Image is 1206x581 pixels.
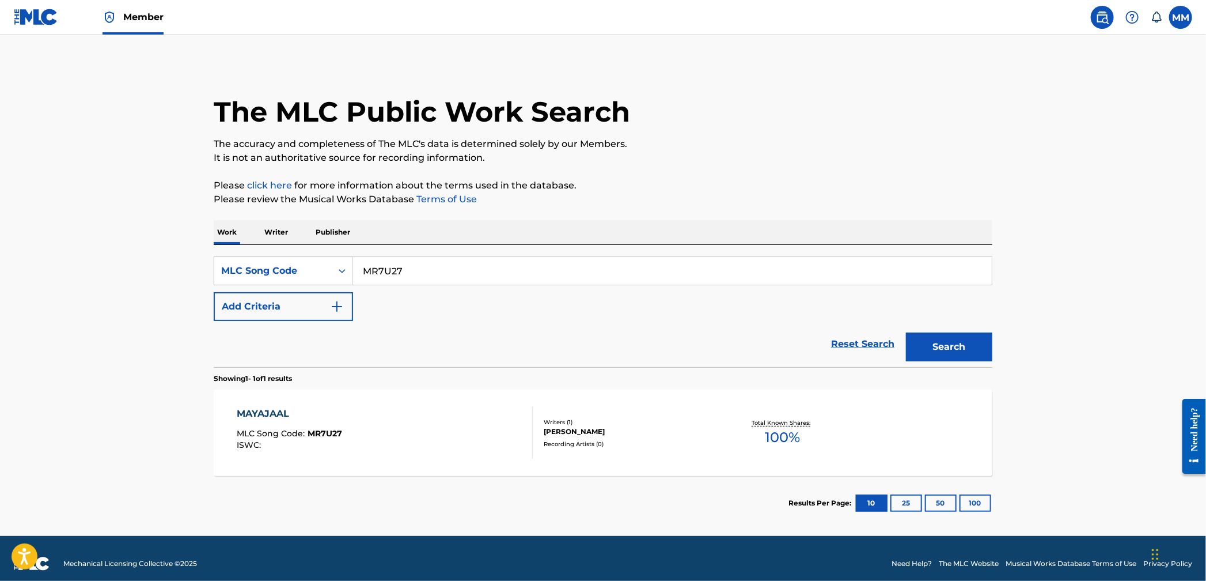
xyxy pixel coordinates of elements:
[214,193,992,206] p: Please review the Musical Works Database
[237,440,264,450] span: ISWC :
[214,256,992,367] form: Search Form
[414,194,477,205] a: Terms of Use
[752,418,813,427] p: Total Known Shares:
[214,292,353,321] button: Add Criteria
[1174,390,1206,483] iframe: Resource Center
[247,180,292,191] a: click here
[960,495,991,512] button: 100
[214,373,292,384] p: Showing 1 - 1 of 1 results
[892,559,932,569] a: Need Help?
[1169,6,1192,29] div: User Menu
[1095,10,1109,24] img: search
[312,220,354,244] p: Publisher
[214,95,630,129] h1: The MLC Public Work Search
[1151,12,1162,23] div: Notifications
[1121,6,1144,29] div: Help
[1152,537,1159,572] div: Drag
[237,407,343,421] div: MAYAJAAL
[330,300,344,314] img: 9d2ae6d4665cec9f34b9.svg
[856,495,888,512] button: 10
[103,10,116,24] img: Top Rightsholder
[261,220,291,244] p: Writer
[939,559,999,569] a: The MLC Website
[221,264,325,278] div: MLC Song Code
[1143,559,1192,569] a: Privacy Policy
[214,390,992,476] a: MAYAJAALMLC Song Code:MR7U27ISWC:Writers (1)[PERSON_NAME]Recording Artists (0)Total Known Shares:...
[1006,559,1136,569] a: Musical Works Database Terms of Use
[1148,526,1206,581] iframe: Chat Widget
[214,151,992,165] p: It is not an authoritative source for recording information.
[890,495,922,512] button: 25
[825,331,900,357] a: Reset Search
[1125,10,1139,24] img: help
[308,428,343,439] span: MR7U27
[544,418,718,427] div: Writers ( 1 )
[925,495,957,512] button: 50
[237,428,308,439] span: MLC Song Code :
[123,10,164,24] span: Member
[214,179,992,193] p: Please for more information about the terms used in the database.
[544,427,718,437] div: [PERSON_NAME]
[214,220,240,244] p: Work
[765,427,800,448] span: 100 %
[14,9,58,25] img: MLC Logo
[214,137,992,151] p: The accuracy and completeness of The MLC's data is determined solely by our Members.
[63,559,197,569] span: Mechanical Licensing Collective © 2025
[788,498,854,508] p: Results Per Page:
[1091,6,1114,29] a: Public Search
[906,333,992,361] button: Search
[544,440,718,448] div: Recording Artists ( 0 )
